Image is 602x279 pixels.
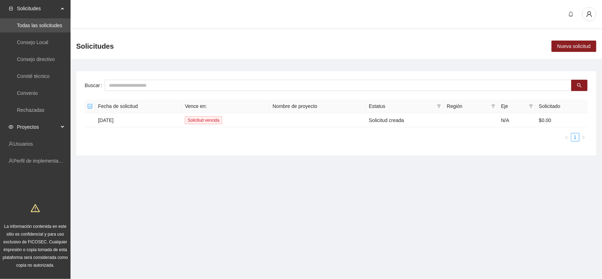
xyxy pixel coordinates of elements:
span: La información contenida en este sitio es confidencial y para uso exclusivo de FICOSEC. Cualquier... [3,224,68,268]
span: minus-square [87,104,92,109]
span: bell [566,11,576,17]
span: inbox [8,6,13,11]
a: Perfil de implementadora [13,158,68,164]
li: Previous Page [563,133,571,141]
span: warning [31,204,40,213]
span: Nueva solicitud [557,42,591,50]
span: filter [436,101,443,111]
a: Todas las solicitudes [17,23,62,28]
li: 1 [571,133,579,141]
td: Solicitud creada [366,113,444,127]
a: Consejo directivo [17,56,55,62]
td: N/A [498,113,536,127]
button: search [571,80,588,91]
span: Solicitud vencida [185,116,222,124]
span: search [577,83,582,89]
span: Solicitudes [17,1,59,16]
span: filter [490,101,497,111]
th: Fecha de solicitud [95,99,182,113]
th: Vence en: [182,99,270,113]
span: user [583,11,596,17]
button: user [582,7,596,21]
span: Estatus [369,102,434,110]
span: eye [8,125,13,129]
th: Nombre de proyecto [270,99,366,113]
a: Usuarios [13,141,33,147]
span: Solicitudes [76,41,114,52]
button: bell [565,8,577,20]
a: 1 [571,133,579,141]
a: Rechazadas [17,107,44,113]
a: Comité técnico [17,73,50,79]
button: Nueva solicitud [552,41,596,52]
span: filter [437,104,441,108]
th: Solicitado [536,99,588,113]
label: Buscar [85,80,105,91]
span: filter [491,104,495,108]
span: filter [529,104,533,108]
li: Next Page [579,133,588,141]
td: [DATE] [95,113,182,127]
span: Región [447,102,488,110]
span: filter [528,101,535,111]
button: left [563,133,571,141]
span: Proyectos [17,120,59,134]
a: Consejo Local [17,40,48,45]
span: Eje [501,102,527,110]
span: right [582,135,586,140]
span: left [565,135,569,140]
a: Convenio [17,90,38,96]
button: right [579,133,588,141]
td: $0.00 [536,113,588,127]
